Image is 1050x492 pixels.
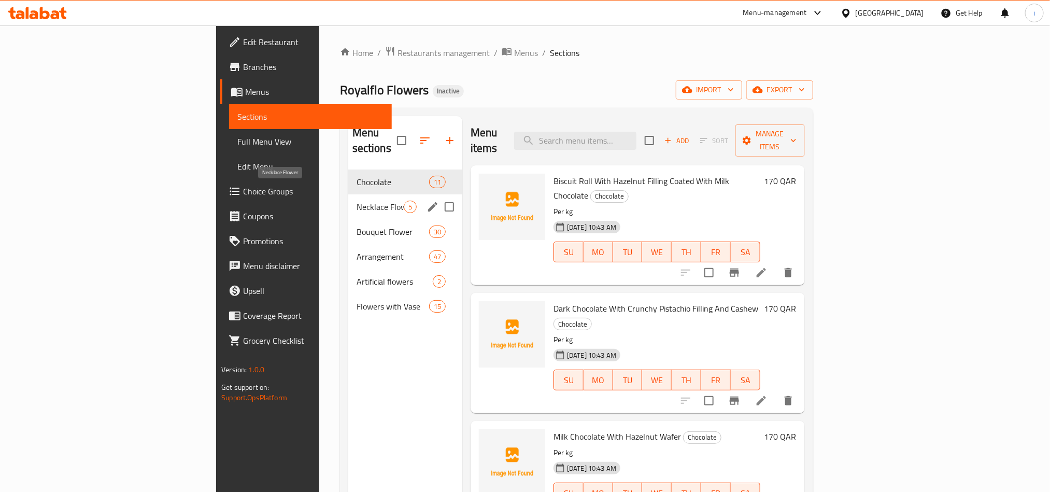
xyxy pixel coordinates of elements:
span: FR [705,373,727,388]
span: SA [735,373,756,388]
a: Sections [229,104,391,129]
span: Edit Menu [237,160,383,173]
span: Select all sections [391,130,413,151]
span: Full Menu View [237,135,383,148]
span: MO [588,373,609,388]
button: Add [660,133,693,149]
span: 15 [430,302,445,312]
button: TU [613,242,643,262]
span: SA [735,245,756,260]
button: delete [776,388,801,413]
button: TU [613,370,643,390]
button: FR [701,370,731,390]
button: export [746,80,813,100]
span: Sections [550,47,579,59]
a: Promotions [220,229,391,254]
span: Grocery Checklist [243,334,383,347]
a: Menus [502,46,538,60]
h2: Menu items [471,125,502,156]
button: SU [554,370,584,390]
span: Edit Restaurant [243,36,383,48]
img: Biscuit Roll With Hazelnut Filling Coated With Milk Chocolate [479,174,545,240]
span: MO [588,245,609,260]
span: Chocolate [554,318,591,330]
span: 30 [430,227,445,237]
div: Inactive [433,85,464,97]
div: Chocolate [554,318,592,330]
span: Promotions [243,235,383,247]
span: Arrangement [357,250,429,263]
span: Upsell [243,285,383,297]
button: MO [584,242,613,262]
div: Chocolate [357,176,429,188]
div: items [404,201,417,213]
span: [DATE] 10:43 AM [563,463,620,473]
a: Grocery Checklist [220,328,391,353]
span: Dark Chocolate With Crunchy Pistachio Filling And Cashew [554,301,758,316]
span: WE [646,245,668,260]
a: Edit Menu [229,154,391,179]
button: Add section [437,128,462,153]
span: Inactive [433,87,464,95]
div: Artificial flowers2 [348,269,462,294]
span: WE [646,373,668,388]
span: 5 [404,202,416,212]
div: items [429,250,446,263]
div: Menu-management [743,7,807,19]
div: Arrangement47 [348,244,462,269]
a: Edit menu item [755,266,768,279]
span: Artificial flowers [357,275,433,288]
a: Menus [220,79,391,104]
span: [DATE] 10:43 AM [563,350,620,360]
div: Flowers with Vase [357,300,429,313]
a: Edit Restaurant [220,30,391,54]
span: Select to update [698,390,720,412]
button: import [676,80,742,100]
div: Chocolate [590,190,629,203]
button: TH [672,242,701,262]
span: Restaurants management [398,47,490,59]
span: FR [705,245,727,260]
button: MO [584,370,613,390]
span: Royalflo Flowers [340,78,429,102]
a: Coverage Report [220,303,391,328]
div: Flowers with Vase15 [348,294,462,319]
a: Choice Groups [220,179,391,204]
a: Menu disclaimer [220,254,391,278]
span: [DATE] 10:43 AM [563,222,620,232]
span: Sections [237,110,383,123]
span: Menus [245,86,383,98]
a: Upsell [220,278,391,303]
div: items [429,176,446,188]
h6: 170 QAR [764,174,797,188]
p: Per kg [554,205,760,218]
span: Sort sections [413,128,437,153]
span: Menu disclaimer [243,260,383,272]
span: TU [617,373,638,388]
span: Add [663,135,691,147]
span: Chocolate [684,431,721,443]
button: Manage items [735,124,805,157]
button: WE [642,242,672,262]
h6: 170 QAR [764,429,797,444]
a: Edit menu item [755,395,768,407]
a: Full Menu View [229,129,391,154]
span: TU [617,245,638,260]
span: TH [676,245,697,260]
button: WE [642,370,672,390]
span: Choice Groups [243,185,383,198]
span: Chocolate [591,190,628,202]
button: Branch-specific-item [722,260,747,285]
span: 1.0.0 [249,363,265,376]
span: SU [558,373,579,388]
li: / [542,47,546,59]
span: import [684,83,734,96]
span: Bouquet Flower [357,226,429,238]
span: SU [558,245,579,260]
span: Version: [221,363,247,376]
div: Chocolate11 [348,170,462,194]
button: delete [776,260,801,285]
